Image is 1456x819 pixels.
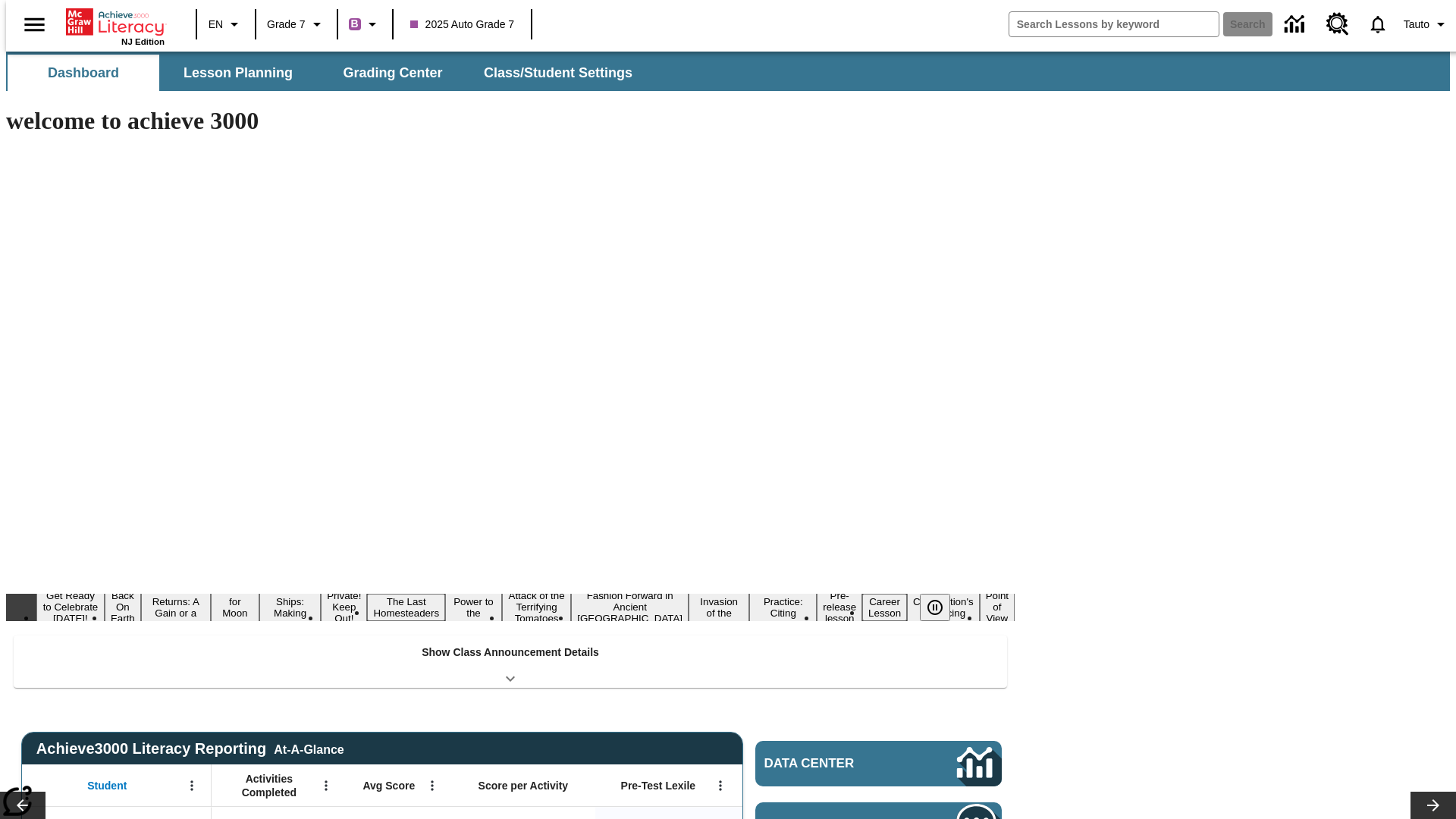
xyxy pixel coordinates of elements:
button: Slide 16 Point of View [980,588,1015,626]
button: Language: EN, Select a language [202,11,250,38]
a: Home [66,7,165,37]
span: Data Center [764,756,906,771]
div: Show Class Announcement Details [14,635,1007,688]
button: Slide 13 Pre-release lesson [817,588,862,626]
div: SubNavbar [6,52,1450,91]
button: Slide 12 Mixed Practice: Citing Evidence [749,582,817,632]
a: Notifications [1358,5,1398,44]
span: Pre-Test Lexile [621,779,696,792]
button: Open side menu [12,2,57,47]
a: Resource Center, Will open in new tab [1317,4,1358,45]
button: Dashboard [8,55,159,91]
button: Slide 9 Attack of the Terrifying Tomatoes [502,588,571,626]
div: SubNavbar [6,55,646,91]
a: Data Center [1276,4,1317,45]
span: Tauto [1404,17,1429,33]
div: At-A-Glance [274,740,344,757]
button: Grading Center [317,55,469,91]
p: Show Class Announcement Details [422,645,599,661]
span: B [351,14,359,33]
span: EN [209,17,223,33]
button: Slide 3 Free Returns: A Gain or a Drain? [141,582,211,632]
button: Slide 7 The Last Homesteaders [367,594,445,621]
button: Open Menu [180,774,203,797]
button: Slide 5 Cruise Ships: Making Waves [259,582,321,632]
span: Achieve3000 Literacy Reporting [36,740,344,758]
button: Slide 11 The Invasion of the Free CD [689,582,749,632]
button: Slide 4 Time for Moon Rules? [211,582,259,632]
div: Home [66,5,165,46]
button: Lesson carousel, Next [1410,792,1456,819]
div: Pause [920,594,965,621]
button: Class/Student Settings [472,55,645,91]
button: Slide 15 The Constitution's Balancing Act [907,582,980,632]
button: Slide 1 Get Ready to Celebrate Juneteenth! [36,588,105,626]
button: Slide 14 Career Lesson [862,594,907,621]
input: search field [1009,12,1219,36]
a: Data Center [755,741,1002,786]
button: Slide 10 Fashion Forward in Ancient Rome [571,588,689,626]
button: Slide 8 Solar Power to the People [445,582,502,632]
button: Slide 2 Back On Earth [105,588,141,626]
button: Grade: Grade 7, Select a grade [261,11,332,38]
span: Student [87,779,127,792]
button: Boost Class color is purple. Change class color [343,11,388,38]
button: Slide 6 Private! Keep Out! [321,588,367,626]
button: Pause [920,594,950,621]
span: Grade 7 [267,17,306,33]
span: Score per Activity [479,779,569,792]
button: Open Menu [421,774,444,797]
h1: welcome to achieve 3000 [6,107,1015,135]
span: NJ Edition [121,37,165,46]
span: Avg Score [362,779,415,792]
button: Profile/Settings [1398,11,1456,38]
button: Open Menu [315,774,337,797]
button: Open Menu [709,774,732,797]
span: Activities Completed [219,772,319,799]
span: 2025 Auto Grade 7 [410,17,515,33]
button: Lesson Planning [162,55,314,91]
